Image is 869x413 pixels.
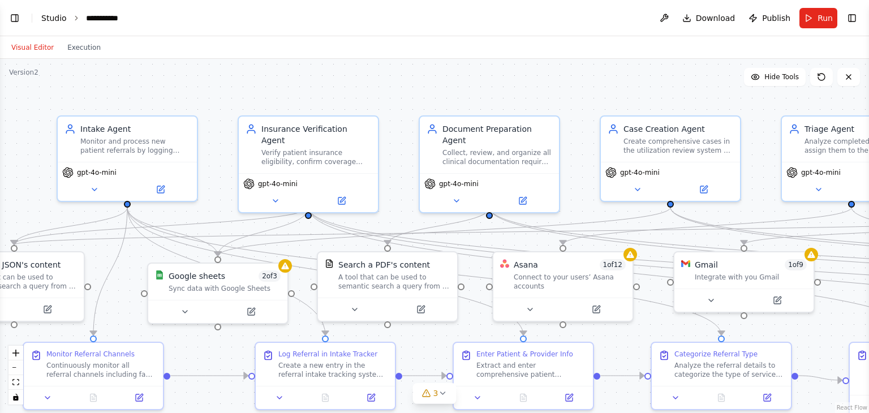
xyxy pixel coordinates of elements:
[122,207,223,256] g: Edge from 2214ae1c-a19f-4f68-98d2-6a0076bf9bc1 to 0f446fce-9dda-497a-8de3-1641c5ed46a1
[309,194,373,208] button: Open in side panel
[259,270,281,282] span: Number of enabled actions
[5,41,61,54] button: Visual Editor
[799,8,837,28] button: Run
[46,350,135,359] div: Monitor Referral Channels
[500,391,548,405] button: No output available
[798,370,842,386] g: Edge from e5eec21d-b322-441e-9f06-779fea72f98c to 677fc24a-c5f5-4f37-8a95-7dde9e084e61
[698,391,746,405] button: No output available
[338,259,430,270] div: Search a PDF's content
[9,68,38,77] div: Version 2
[695,273,807,282] div: Integrate with you Gmail
[600,259,626,270] span: Number of enabled actions
[338,273,450,291] div: A tool that can be used to semantic search a query from a PDF's content.
[41,14,67,23] a: Studio
[219,305,283,319] button: Open in side panel
[122,207,529,335] g: Edge from 2214ae1c-a19f-4f68-98d2-6a0076bf9bc1 to 3044e245-e136-4721-9127-50b8db3bec0a
[261,148,371,166] div: Verify patient insurance eligibility, confirm coverage status, check network participation, and d...
[170,370,248,381] g: Edge from c80cf608-5afe-40c7-b31b-12e76fe65501 to b8824a8f-298e-4078-a606-68d1fa837775
[762,12,790,24] span: Publish
[122,207,331,335] g: Edge from 2214ae1c-a19f-4f68-98d2-6a0076bf9bc1 to b8824a8f-298e-4078-a606-68d1fa837775
[382,207,495,244] g: Edge from b92919f9-eb2b-4d2d-ba1b-b2474d0e5ab8 to 80b32c9f-387f-4778-a8ee-e625d4917ea9
[747,391,786,405] button: Open in side panel
[681,259,690,268] img: Gmail
[302,391,350,405] button: No output available
[600,115,741,202] div: Case Creation AgentCreate comprehensive cases in the utilization review system by organizing all ...
[8,207,314,244] g: Edge from bcab6871-42d6-4ddf-89d1-be0706b43d52 to 81e256a2-d1bd-48ca-bdcc-89ef7290b23a
[169,284,281,293] div: Sync data with Google Sheets
[442,148,552,166] div: Collect, review, and organize all clinical documentation required for utilization review, ensurin...
[8,390,23,405] button: toggle interactivity
[169,270,225,282] div: Google sheets
[549,391,588,405] button: Open in side panel
[77,168,117,177] span: gpt-4o-mini
[744,68,806,86] button: Hide Tools
[317,251,458,322] div: PDFSearchToolSearch a PDF's contentA tool that can be used to semantic search a query from a PDF'...
[651,342,792,410] div: Categorize Referral TypeAnalyze the referral details to categorize the type of service requested,...
[80,137,190,155] div: Monitor and process new patient referrals by logging referral information, capturing patient demo...
[122,207,727,335] g: Edge from 2214ae1c-a19f-4f68-98d2-6a0076bf9bc1 to e5eec21d-b322-441e-9f06-779fea72f98c
[623,123,733,135] div: Case Creation Agent
[147,263,289,324] div: Google SheetsGoogle sheets2of3Sync data with Google Sheets
[419,115,560,213] div: Document Preparation AgentCollect, review, and organize all clinical documentation required for u...
[673,251,815,313] div: GmailGmail1of9Integrate with you Gmail
[325,259,334,268] img: PDFSearchTool
[80,123,190,135] div: Intake Agent
[23,342,164,410] div: Monitor Referral ChannelsContinuously monitor all referral channels including fax, email, EHR sys...
[672,183,735,196] button: Open in side panel
[844,10,860,26] button: Show right sidebar
[413,383,457,404] button: 3
[785,259,807,270] span: Number of enabled actions
[696,12,735,24] span: Download
[8,346,23,360] button: zoom in
[7,10,23,26] button: Show left sidebar
[41,12,128,24] nav: breadcrumb
[514,259,538,270] div: Asana
[453,342,594,410] div: Enter Patient & Provider InfoExtract and enter comprehensive patient demographic information (nam...
[818,12,833,24] span: Run
[8,360,23,375] button: zoom out
[433,388,438,399] span: 3
[476,350,573,359] div: Enter Patient & Provider Info
[837,405,867,411] a: React Flow attribution
[155,270,164,279] img: Google Sheets
[564,303,628,316] button: Open in side panel
[238,115,379,213] div: Insurance Verification AgentVerify patient insurance eligibility, confirm coverage status, check ...
[8,207,133,244] g: Edge from 2214ae1c-a19f-4f68-98d2-6a0076bf9bc1 to 81e256a2-d1bd-48ca-bdcc-89ef7290b23a
[439,179,479,188] span: gpt-4o-mini
[61,41,107,54] button: Execution
[491,194,554,208] button: Open in side panel
[492,251,634,322] div: AsanaAsana1of12Connect to your users’ Asana accounts
[557,207,857,244] g: Edge from adde6757-4d9b-4496-a083-d480b3f7da4f to 99d49136-9a9e-4ecb-962e-946e9f29fb28
[442,123,552,146] div: Document Preparation Agent
[674,350,758,359] div: Categorize Referral Type
[745,294,809,307] button: Open in side panel
[70,391,118,405] button: No output available
[674,361,784,379] div: Analyze the referral details to categorize the type of service requested, urgency level (routine,...
[278,361,388,379] div: Create a new entry in the referral intake tracking system. Generate a unique case reference numbe...
[623,137,733,155] div: Create comprehensive cases in the utilization review system by organizing all collected informati...
[8,346,23,405] div: React Flow controls
[255,342,396,410] div: Log Referral in Intake TrackerCreate a new entry in the referral intake tracking system. Generate...
[402,370,446,381] g: Edge from b8824a8f-298e-4078-a606-68d1fa837775 to 3044e245-e136-4721-9127-50b8db3bec0a
[500,259,509,268] img: Asana
[46,361,156,379] div: Continuously monitor all referral channels including fax, email, EHR systems, and voicemail for n...
[351,391,390,405] button: Open in side panel
[744,8,795,28] button: Publish
[764,72,799,81] span: Hide Tools
[695,259,718,270] div: Gmail
[620,168,660,177] span: gpt-4o-mini
[514,273,626,291] div: Connect to your users’ Asana accounts
[261,123,371,146] div: Insurance Verification Agent
[278,350,377,359] div: Log Referral in Intake Tracker
[8,375,23,390] button: fit view
[678,8,740,28] button: Download
[15,303,79,316] button: Open in side panel
[801,168,841,177] span: gpt-4o-mini
[476,361,586,379] div: Extract and enter comprehensive patient demographic information (name, DOB, ID, contact info) and...
[57,115,198,202] div: Intake AgentMonitor and process new patient referrals by logging referral information, capturing ...
[600,370,644,381] g: Edge from 3044e245-e136-4721-9127-50b8db3bec0a to e5eec21d-b322-441e-9f06-779fea72f98c
[128,183,192,196] button: Open in side panel
[119,391,158,405] button: Open in side panel
[258,179,298,188] span: gpt-4o-mini
[88,207,133,335] g: Edge from 2214ae1c-a19f-4f68-98d2-6a0076bf9bc1 to c80cf608-5afe-40c7-b31b-12e76fe65501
